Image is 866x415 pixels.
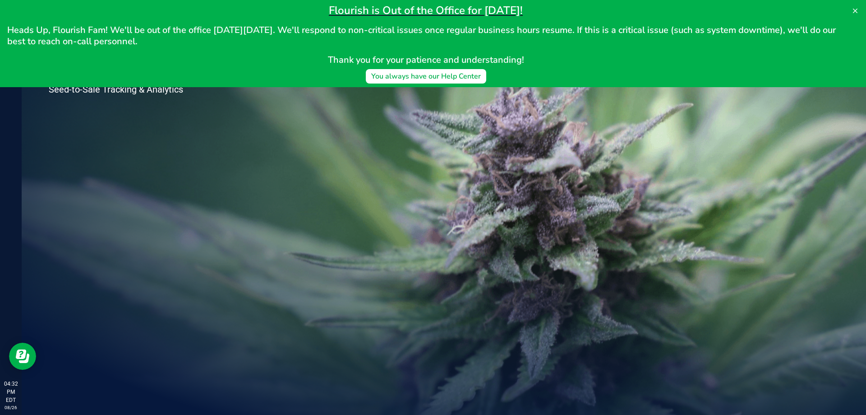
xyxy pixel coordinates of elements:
p: 08/26 [4,404,18,411]
span: Heads Up, Flourish Fam! We'll be out of the office [DATE][DATE]. We'll respond to non-critical is... [7,24,838,47]
iframe: Resource center [9,343,36,370]
p: 04:32 PM EDT [4,380,18,404]
span: Flourish is Out of the Office for [DATE]! [329,3,523,18]
div: You always have our Help Center [371,71,481,82]
p: Seed-to-Sale Tracking & Analytics [49,85,220,94]
span: Thank you for your patience and understanding! [328,54,524,66]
